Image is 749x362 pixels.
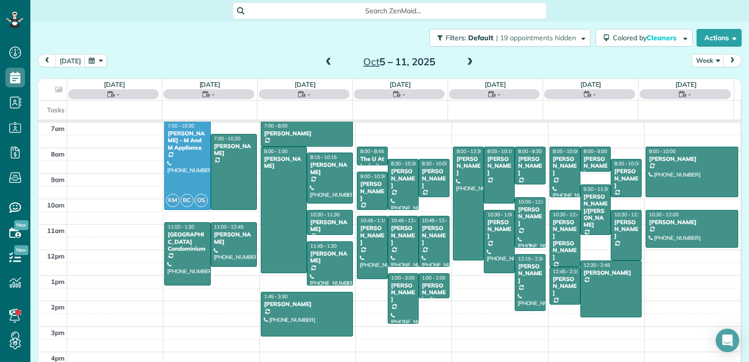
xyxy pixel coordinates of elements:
div: [PERSON_NAME] [487,219,512,240]
div: [PERSON_NAME] [583,155,608,177]
div: [PERSON_NAME] [264,301,350,308]
span: 7:00 - 10:30 [168,123,194,129]
button: Colored byCleaners [596,29,693,47]
a: [DATE] [104,80,125,88]
span: 7am [51,125,65,132]
span: 8:00 - 12:30 [456,148,483,155]
div: [PERSON_NAME] [614,168,639,189]
a: [DATE] [675,80,697,88]
div: [PERSON_NAME] [552,276,577,297]
span: 10:30 - 1:00 [487,211,514,218]
div: [PERSON_NAME] [518,263,543,284]
span: 4pm [51,354,65,362]
div: [PERSON_NAME] [391,168,416,189]
div: [PERSON_NAME] [264,130,350,137]
span: 10:30 - 12:30 [614,211,644,218]
a: [DATE] [485,80,506,88]
span: 9am [51,176,65,183]
span: 8:30 - 10:00 [614,160,641,167]
span: 8:00 - 10:15 [487,148,514,155]
button: [DATE] [55,54,85,67]
span: 10am [47,201,65,209]
span: 8:00 - 9:00 [584,148,607,155]
button: Actions [697,29,742,47]
span: 11am [47,227,65,234]
span: 12:15 - 2:30 [518,256,545,262]
div: [PERSON_NAME] [264,155,304,170]
div: [PERSON_NAME] - M And M Appliance [167,130,207,151]
div: [PERSON_NAME] [649,155,735,162]
span: 10:30 - 12:00 [649,211,678,218]
span: 8:00 - 9:30 [518,148,542,155]
span: 7:30 - 10:30 [214,135,241,142]
span: BC [180,194,194,207]
span: - [498,89,500,99]
span: Default [468,33,494,42]
span: 8:30 - 10:00 [422,160,449,167]
span: 11:00 - 1:30 [168,224,194,230]
span: 8:15 - 10:15 [310,154,337,160]
span: OS [195,194,208,207]
span: 8:00 - 10:00 [553,148,579,155]
span: Tasks [47,106,65,114]
span: - [117,89,120,99]
div: [PERSON_NAME] [391,282,416,303]
div: Open Intercom Messenger [716,329,739,352]
a: Filters: Default | 19 appointments hidden [424,29,591,47]
button: next [723,54,742,67]
span: - [307,89,310,99]
span: - [688,89,691,99]
span: 10:30 - 12:45 [553,211,582,218]
div: [PERSON_NAME] [310,161,350,176]
span: 11:00 - 12:45 [214,224,244,230]
div: [PERSON_NAME] - Btn Systems [422,282,447,310]
div: [PERSON_NAME] [360,225,385,246]
span: 9:30 - 11:30 [584,186,610,192]
span: 10:45 - 12:45 [391,217,421,224]
span: 12:30 - 2:45 [584,262,610,268]
div: [PERSON_NAME] [PERSON_NAME] [552,219,577,261]
div: [PERSON_NAME] [518,155,543,177]
div: [PERSON_NAME] [456,155,481,177]
span: 11:45 - 1:30 [310,243,337,249]
div: [PERSON_NAME] [310,250,350,264]
div: [PERSON_NAME] [310,219,350,233]
a: [DATE] [390,80,411,88]
span: New [14,220,28,230]
span: 1:00 - 3:00 [391,275,415,281]
span: 9:00 - 10:30 [360,173,387,180]
span: - [402,89,405,99]
span: 7:00 - 8:00 [264,123,288,129]
span: 8:30 - 10:30 [391,160,418,167]
div: [PERSON_NAME] [422,168,447,189]
div: [PERSON_NAME] [422,225,447,246]
span: 10:00 - 12:00 [518,199,548,205]
span: | 19 appointments hidden [496,33,576,42]
button: Week [692,54,724,67]
span: 12pm [47,252,65,260]
div: [PERSON_NAME] [583,269,639,276]
span: Colored by [613,33,680,42]
span: 12:45 - 2:15 [553,268,579,275]
span: Filters: [446,33,466,42]
span: 8:00 - 8:45 [360,148,384,155]
div: [PERSON_NAME] [214,231,254,245]
div: [PERSON_NAME] [487,155,512,177]
span: 3pm [51,329,65,336]
span: 10:45 - 12:45 [422,217,451,224]
span: 8am [51,150,65,158]
div: [PERSON_NAME] [391,225,416,246]
a: [DATE] [200,80,221,88]
a: [DATE] [580,80,601,88]
span: 1:45 - 3:30 [264,293,288,300]
button: prev [38,54,56,67]
h2: 5 – 11, 2025 [338,56,460,67]
span: 8:00 - 10:00 [649,148,675,155]
div: [GEOGRAPHIC_DATA] Condominium [167,231,207,252]
span: 2pm [51,303,65,311]
span: Cleaners [647,33,678,42]
span: 10:30 - 11:30 [310,211,340,218]
span: Oct [363,55,379,68]
span: 1pm [51,278,65,285]
span: 10:45 - 1:15 [360,217,387,224]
